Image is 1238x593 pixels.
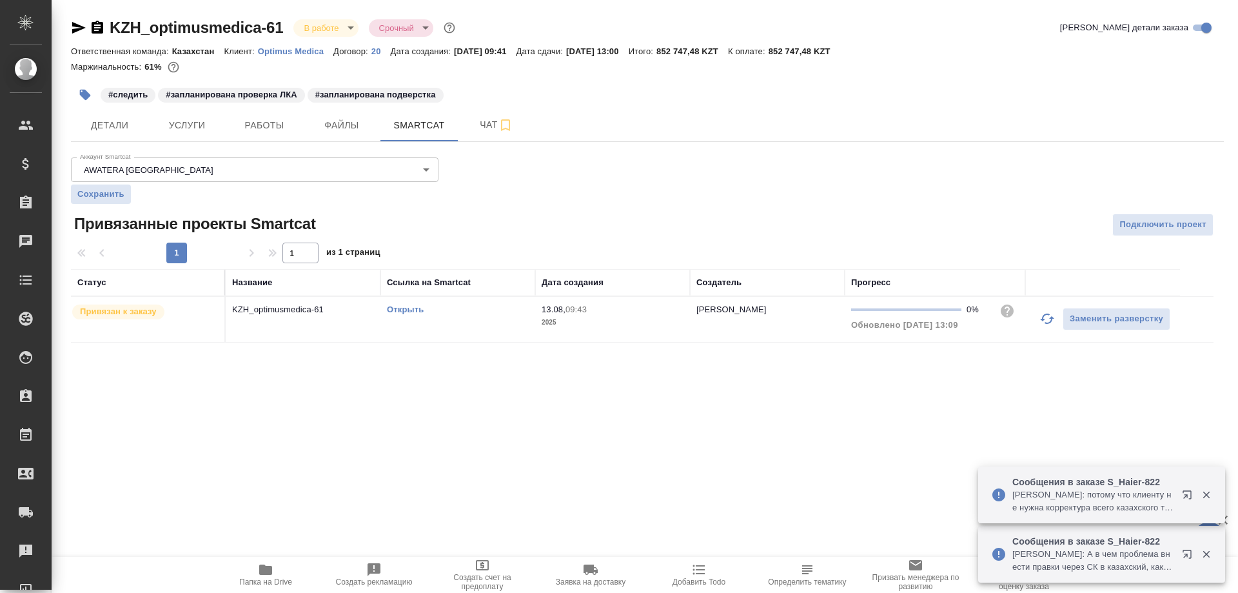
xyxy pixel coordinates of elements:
p: [DATE] 13:00 [566,46,629,56]
span: Работы [233,117,295,134]
p: Договор: [333,46,371,56]
p: Клиент: [224,46,257,56]
p: 2025 [542,316,683,329]
div: В работе [293,19,358,37]
div: 0% [967,303,989,316]
p: [DATE] 09:41 [454,46,516,56]
div: Прогресс [851,276,890,289]
div: Ссылка на Smartcat [387,276,471,289]
p: 61% [144,62,164,72]
button: В работе [300,23,342,34]
button: Обновить прогресс [1032,303,1063,334]
a: Открыть [387,305,424,314]
span: Привязанные проекты Smartcat [71,214,316,234]
button: Сохранить [71,185,131,204]
a: 20 [371,45,391,56]
button: 44118.00 RUB; 0.00 KZT; [165,59,182,75]
span: Чат [466,117,527,133]
button: Скопировать ссылку для ЯМессенджера [71,20,86,35]
p: Ответственная команда: [71,46,172,56]
p: #следить [108,88,148,101]
span: Файлы [311,117,373,134]
button: Скопировать ссылку [90,20,105,35]
p: KZH_optimusmedica-61 [232,303,374,316]
button: Заменить разверстку [1063,308,1170,330]
p: 20 [371,46,391,56]
p: Итого: [629,46,656,56]
span: Заменить разверстку [1070,312,1163,327]
p: Optimus Medica [258,46,333,56]
p: 13.08, [542,305,565,314]
span: Подключить проект [1119,217,1206,232]
span: Сохранить [77,188,124,201]
p: #запланирована проверка ЛКА [166,88,297,101]
p: Сообщения в заказе S_Haier-822 [1012,535,1174,548]
p: Дата сдачи: [516,46,566,56]
span: [PERSON_NAME] детали заказа [1060,21,1188,34]
span: следить [99,88,157,99]
p: Дата создания: [391,46,454,56]
div: Создатель [696,276,742,289]
div: В работе [369,19,433,37]
svg: Подписаться [498,117,513,133]
button: Открыть в новой вкладке [1174,482,1205,513]
p: Сообщения в заказе S_Haier-822 [1012,476,1174,488]
button: Открыть в новой вкладке [1174,541,1205,572]
p: 09:43 [565,305,587,314]
span: из 1 страниц [326,245,380,263]
a: KZH_optimusmedica-61 [110,19,283,36]
a: Optimus Medica [258,45,333,56]
p: [PERSON_NAME]: А в чем проблема внести правки через СК в казахский, как это было сделано в русско... [1012,548,1174,574]
span: Услуги [156,117,218,134]
span: Детали [79,117,141,134]
button: Закрыть [1193,489,1219,501]
p: Казахстан [172,46,224,56]
button: Добавить тэг [71,81,99,109]
p: [PERSON_NAME]: потому что клиенту не нужна корректура всего казахского текста, он за него не платит [1012,488,1174,514]
button: Срочный [375,23,418,34]
p: Привязан к заказу [80,305,157,318]
p: #запланирована подверстка [315,88,436,101]
p: [PERSON_NAME] [696,305,767,314]
div: Дата создания [542,276,604,289]
p: 852 747,48 KZT [656,46,728,56]
div: Статус [77,276,106,289]
button: AWATERA [GEOGRAPHIC_DATA] [80,165,217,176]
button: Доп статусы указывают на важность/срочность заказа [441,19,458,36]
p: 852 747,48 KZT [769,46,840,56]
p: Маржинальность: [71,62,144,72]
button: Подключить проект [1112,214,1213,236]
button: Закрыть [1193,548,1219,560]
p: К оплате: [728,46,769,56]
div: AWATERA [GEOGRAPHIC_DATA] [71,157,438,182]
span: Обновлено [DATE] 13:09 [851,320,958,330]
span: Smartcat [388,117,450,134]
div: Название [232,276,272,289]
